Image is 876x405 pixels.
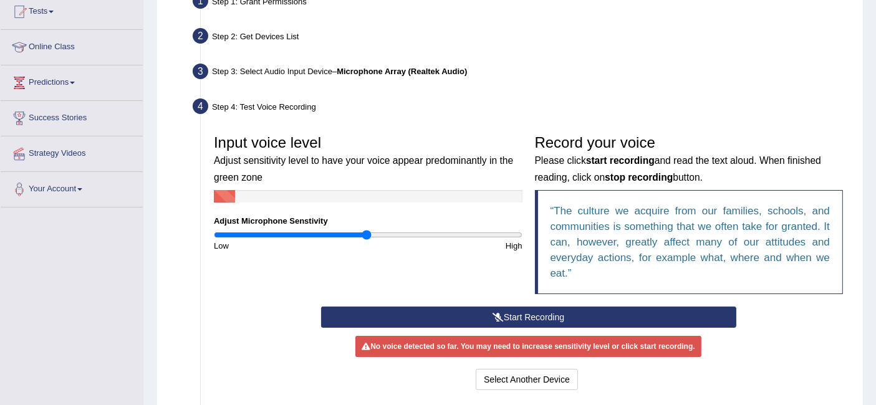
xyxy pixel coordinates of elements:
b: Microphone Array (Realtek Audio) [337,67,467,76]
div: Step 2: Get Devices List [187,24,857,52]
a: Strategy Videos [1,136,143,168]
b: stop recording [605,172,673,183]
div: Step 3: Select Audio Input Device [187,60,857,87]
span: – [332,67,467,76]
button: Select Another Device [476,369,578,390]
q: The culture we acquire from our families, schools, and communities is something that we often tak... [551,205,830,279]
button: Start Recording [321,307,736,328]
a: Success Stories [1,101,143,132]
label: Adjust Microphone Senstivity [214,215,328,227]
div: Low [208,240,368,252]
h3: Record your voice [535,135,844,184]
a: Online Class [1,30,143,61]
a: Your Account [1,172,143,203]
div: No voice detected so far. You may need to increase sensitivity level or click start recording. [355,336,701,357]
div: High [368,240,528,252]
div: Step 4: Test Voice Recording [187,95,857,122]
small: Adjust sensitivity level to have your voice appear predominantly in the green zone [214,155,513,182]
h3: Input voice level [214,135,522,184]
small: Please click and read the text aloud. When finished reading, click on button. [535,155,821,182]
a: Predictions [1,65,143,97]
b: start recording [586,155,655,166]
